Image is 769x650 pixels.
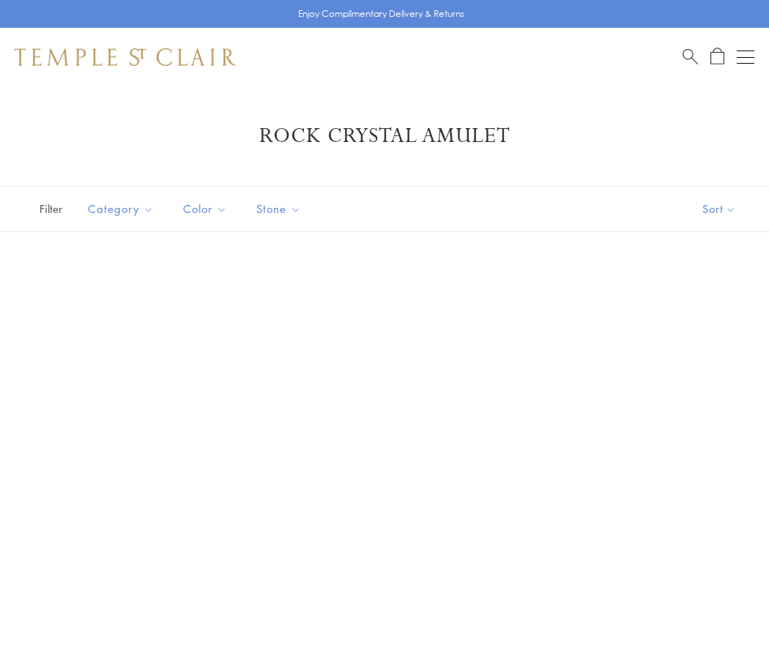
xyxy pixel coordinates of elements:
[298,7,464,21] p: Enjoy Complimentary Delivery & Returns
[683,48,698,66] a: Search
[15,48,236,66] img: Temple St. Clair
[172,193,238,225] button: Color
[77,193,165,225] button: Category
[81,200,165,218] span: Category
[37,123,732,149] h1: Rock Crystal Amulet
[176,200,238,218] span: Color
[249,200,312,218] span: Stone
[669,187,769,231] button: Show sort by
[710,48,724,66] a: Open Shopping Bag
[245,193,312,225] button: Stone
[737,48,754,66] button: Open navigation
